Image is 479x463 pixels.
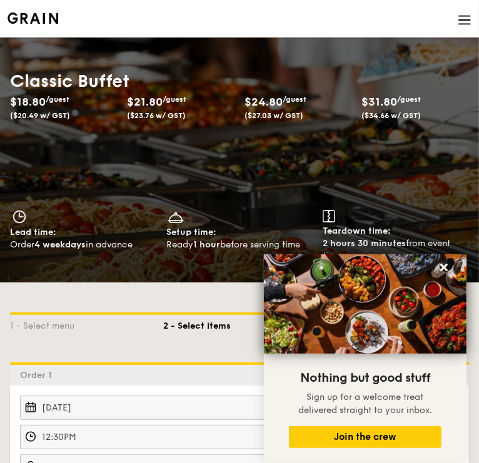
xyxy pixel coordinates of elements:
[362,111,421,120] span: ($34.66 w/ GST)
[34,239,86,250] strong: 4 weekdays
[10,227,56,237] span: Lead time:
[323,226,391,236] span: Teardown time:
[300,371,430,386] span: Nothing but good stuff
[10,315,163,332] div: 1 - Select menu
[10,111,70,120] span: ($20.49 w/ GST)
[362,95,398,109] span: $31.80
[323,238,406,249] strong: 2 hours 30 minutes
[8,12,58,24] a: Logotype
[398,95,421,104] span: /guest
[166,210,185,224] img: icon-dish.430c3a2e.svg
[245,111,303,120] span: ($27.03 w/ GST)
[245,95,283,109] span: $24.80
[20,425,459,449] input: Event time
[128,95,163,109] span: $21.80
[20,396,459,420] input: Event date
[10,210,29,224] img: icon-clock.2db775ea.svg
[10,239,156,251] div: Order in advance
[283,95,306,104] span: /guest
[10,70,469,92] h1: Classic Buffet
[298,392,432,416] span: Sign up for a welcome treat delivered straight to your inbox.
[166,239,313,251] div: Ready before serving time
[289,426,441,448] button: Join the crew
[8,12,58,24] img: Grain
[193,239,220,250] strong: 1 hour
[20,370,57,381] span: Order 1
[166,227,216,237] span: Setup time:
[458,13,471,27] img: icon-hamburger-menu.db5d7e83.svg
[128,111,186,120] span: ($23.76 w/ GST)
[264,254,466,354] img: DSC07876-Edit02-Large.jpeg
[323,210,335,222] img: icon-teardown.65201eee.svg
[10,95,46,109] span: $18.80
[323,237,469,262] div: from event time
[163,95,187,104] span: /guest
[163,315,316,332] div: 2 - Select items
[434,257,454,277] button: Close
[46,95,69,104] span: /guest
